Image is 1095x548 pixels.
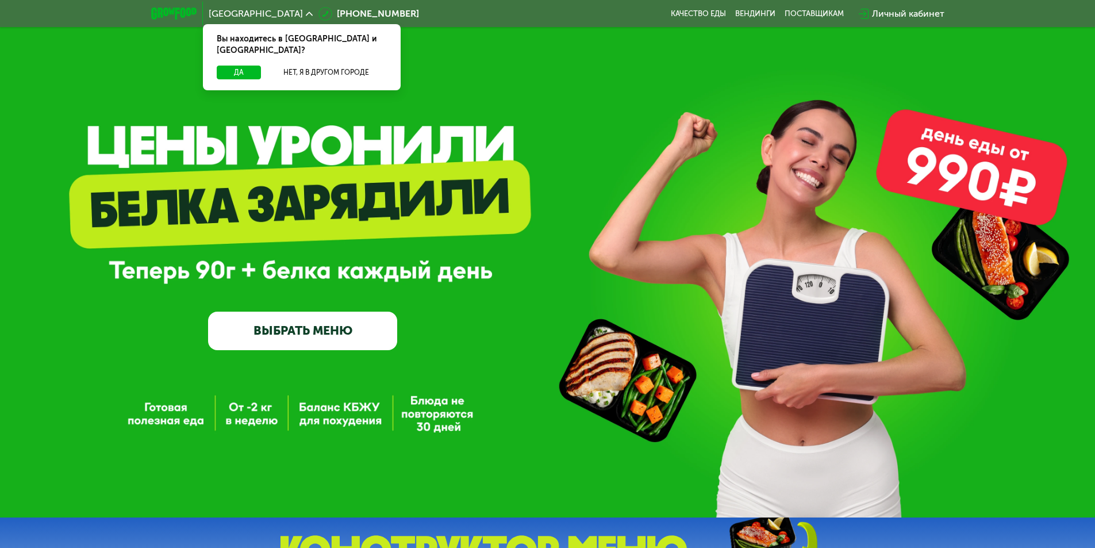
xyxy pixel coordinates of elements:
[266,66,387,79] button: Нет, я в другом городе
[209,9,303,18] span: [GEOGRAPHIC_DATA]
[208,312,397,350] a: ВЫБРАТЬ МЕНЮ
[217,66,261,79] button: Да
[203,24,401,66] div: Вы находитесь в [GEOGRAPHIC_DATA] и [GEOGRAPHIC_DATA]?
[318,7,419,21] a: [PHONE_NUMBER]
[735,9,775,18] a: Вендинги
[671,9,726,18] a: Качество еды
[872,7,944,21] div: Личный кабинет
[785,9,844,18] div: поставщикам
